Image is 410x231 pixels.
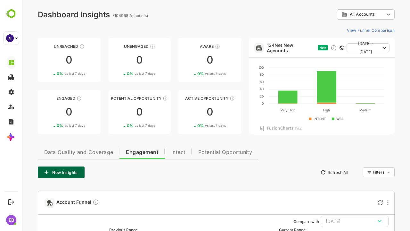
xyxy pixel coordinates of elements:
[112,123,133,128] span: vs last 7 days
[350,167,372,178] div: Filters
[237,87,241,91] text: 40
[15,96,78,101] div: Engaged
[324,43,367,52] button: [DATE] - [DATE]
[303,217,361,226] div: [DATE]
[271,219,297,224] ag: Compare with
[86,38,149,82] a: UnengagedThese accounts have not shown enough engagement and need nurturing00%vs last 7 days
[322,25,372,35] button: View Funnel Comparison
[315,8,372,21] div: All Accounts
[156,107,219,117] div: 0
[15,167,62,178] button: New Insights
[103,150,136,155] span: Engagement
[15,90,78,134] a: EngagedThese accounts are warm, further nurturing would qualify them to MQAs00%vs last 7 days
[156,44,219,49] div: Aware
[57,44,62,49] div: These accounts have not been engaged with for a defined time period
[15,55,78,65] div: 0
[86,90,149,134] a: Potential OpportunityThese accounts are MQAs and can be passed on to Inside Sales00%vs last 7 days
[42,123,63,128] span: vs last 7 days
[15,44,78,49] div: Unreached
[329,39,357,56] span: [DATE] - [DATE]
[15,10,87,19] div: Dashboard Insights
[355,200,360,205] div: Refresh
[308,45,315,51] div: Discover new ICP-fit accounts showing engagement — via intent surges, anonymous website visits, L...
[149,150,163,155] span: Intent
[6,215,16,225] div: EB
[295,167,329,177] button: Refresh All
[104,71,133,76] div: 0 %
[6,34,14,42] div: AI
[22,150,91,155] span: Data Quality and Coverage
[317,46,322,50] div: This card does not support filter and segments
[175,71,203,76] div: 0 %
[156,96,219,101] div: Active Opportunity
[86,107,149,117] div: 0
[176,150,230,155] span: Potential Opportunity
[86,96,149,101] div: Potential Opportunity
[301,108,307,112] text: High
[112,71,133,76] span: vs last 7 days
[207,96,212,101] div: These accounts have open opportunities which might be at any of the Sales Stages
[156,38,219,82] a: AwareThese accounts have just entered the buying cycle and need further nurturing00%vs last 7 days
[86,55,149,65] div: 0
[350,170,362,175] div: Filters
[140,96,145,101] div: These accounts are MQAs and can be passed on to Inside Sales
[258,108,273,112] text: Very High
[237,94,241,98] text: 20
[86,44,149,49] div: Unengaged
[34,71,63,76] div: 0 %
[244,42,293,53] a: 124Net New Accounts
[298,216,366,227] button: [DATE]
[42,71,63,76] span: vs last 7 days
[297,46,304,49] span: New
[70,199,77,206] div: Compare Funnel to any previous dates, and click on any plot in the current funnel to view the det...
[15,38,78,82] a: UnreachedThese accounts have not been engaged with for a defined time period00%vs last 7 days
[34,199,77,206] span: Account Funnel
[91,13,127,18] ag: (104958 Accounts)
[337,108,349,112] text: Medium
[3,8,20,20] img: BambooboxLogoMark.f1c84d78b4c51b1a7b5f700c9845e183.svg
[183,123,203,128] span: vs last 7 days
[156,90,219,134] a: Active OpportunityThese accounts have open opportunities which might be at any of the Sales Stage...
[237,80,241,84] text: 60
[127,44,133,49] div: These accounts have not shown enough engagement and need nurturing
[237,73,241,76] text: 80
[319,12,362,17] div: All Accounts
[104,123,133,128] div: 0 %
[7,198,15,206] button: Logout
[175,123,203,128] div: 0 %
[54,96,59,101] div: These accounts are warm, further nurturing would qualify them to MQAs
[327,12,352,17] span: All Accounts
[193,44,198,49] div: These accounts have just entered the buying cycle and need further nurturing
[183,71,203,76] span: vs last 7 days
[365,200,366,205] div: More
[156,55,219,65] div: 0
[236,65,241,69] text: 100
[34,123,63,128] div: 0 %
[239,101,241,105] text: 0
[15,107,78,117] div: 0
